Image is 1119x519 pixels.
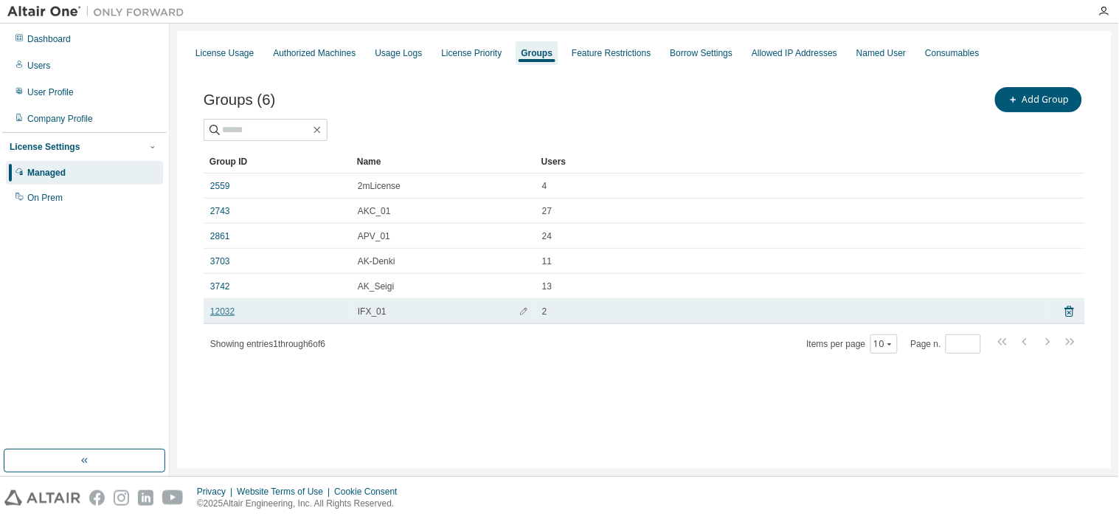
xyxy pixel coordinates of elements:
div: Cookie Consent [334,486,406,498]
img: Altair One [7,4,192,19]
span: IFX_01 [358,306,387,317]
span: 2mLicense [358,180,401,192]
div: Allowed IP Addresses [752,47,837,59]
img: facebook.svg [89,490,105,506]
span: Items per page [807,334,898,354]
a: 3703 [210,255,230,267]
div: Groups [522,47,553,59]
span: Page n. [911,334,981,354]
div: Usage Logs [375,47,422,59]
a: 2559 [210,180,230,192]
div: Consumables [926,47,980,59]
img: youtube.svg [162,490,184,506]
a: 2743 [210,205,230,217]
span: Showing entries 1 through 6 of 6 [210,339,325,349]
p: © 2025 Altair Engineering, Inc. All Rights Reserved. [197,498,406,510]
a: 2861 [210,230,230,242]
img: linkedin.svg [138,490,153,506]
div: Company Profile [27,113,93,125]
a: 3742 [210,281,230,292]
span: 2 [542,306,547,317]
span: 13 [542,281,552,292]
div: Website Terms of Use [237,486,334,498]
div: Group ID [209,150,345,173]
div: Borrow Settings [671,47,733,59]
div: License Priority [442,47,502,59]
div: Feature Restrictions [572,47,651,59]
button: 10 [874,338,894,350]
div: Name [357,150,530,173]
a: 12032 [210,306,235,317]
div: Managed [27,167,66,179]
span: 11 [542,255,552,267]
img: altair_logo.svg [4,490,80,506]
div: Authorized Machines [273,47,356,59]
span: 4 [542,180,547,192]
div: Dashboard [27,33,71,45]
div: Users [27,60,50,72]
div: Privacy [197,486,237,498]
span: AK-Denki [358,255,395,267]
div: User Profile [27,86,74,98]
span: AK_Seigi [358,281,394,292]
div: Users [541,150,1044,173]
span: AKC_01 [358,205,391,217]
div: Named User [856,47,906,59]
div: License Usage [195,47,254,59]
span: APV_01 [358,230,390,242]
div: On Prem [27,192,63,204]
button: Add Group [995,87,1082,112]
span: 27 [542,205,552,217]
span: Groups (6) [204,92,275,109]
div: License Settings [10,141,80,153]
span: 24 [542,230,552,242]
img: instagram.svg [114,490,129,506]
